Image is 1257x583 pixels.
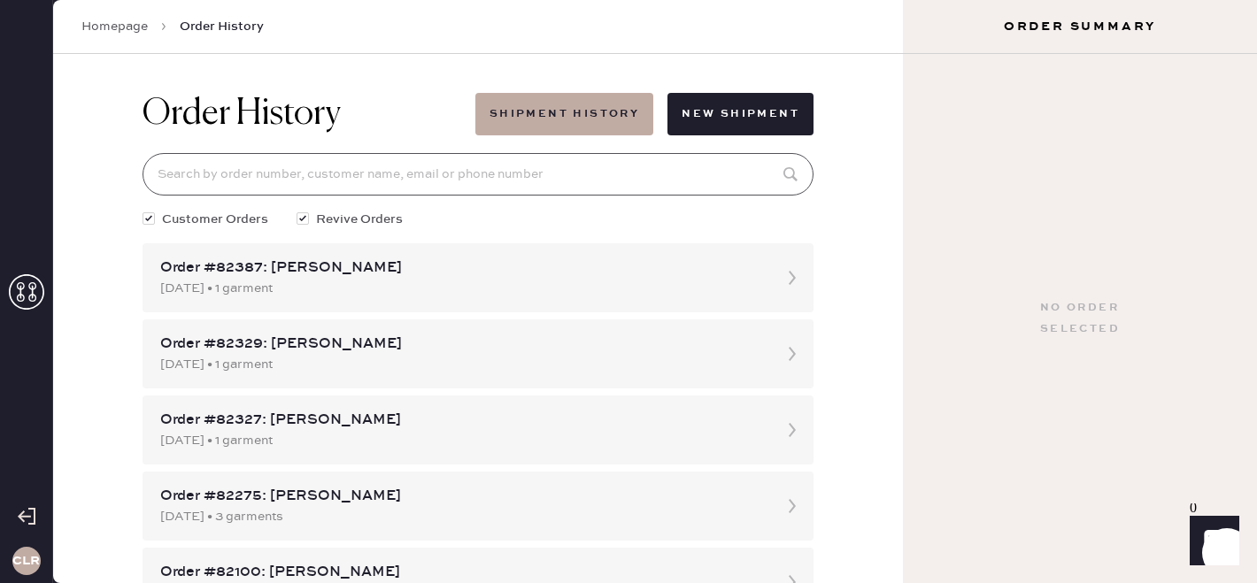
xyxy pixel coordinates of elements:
[160,486,764,507] div: Order #82275: [PERSON_NAME]
[160,334,764,355] div: Order #82329: [PERSON_NAME]
[160,257,764,279] div: Order #82387: [PERSON_NAME]
[81,18,148,35] a: Homepage
[1040,297,1120,340] div: No order selected
[160,562,764,583] div: Order #82100: [PERSON_NAME]
[143,93,341,135] h1: Order History
[903,18,1257,35] h3: Order Summary
[316,210,403,229] span: Revive Orders
[475,93,653,135] button: Shipment History
[160,279,764,298] div: [DATE] • 1 garment
[1173,503,1249,579] iframe: Front Chat
[160,410,764,431] div: Order #82327: [PERSON_NAME]
[160,507,764,526] div: [DATE] • 3 garments
[180,18,264,35] span: Order History
[143,153,814,196] input: Search by order number, customer name, email or phone number
[160,355,764,374] div: [DATE] • 1 garment
[162,210,268,229] span: Customer Orders
[12,555,40,567] h3: CLR
[667,93,814,135] button: New Shipment
[160,431,764,450] div: [DATE] • 1 garment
